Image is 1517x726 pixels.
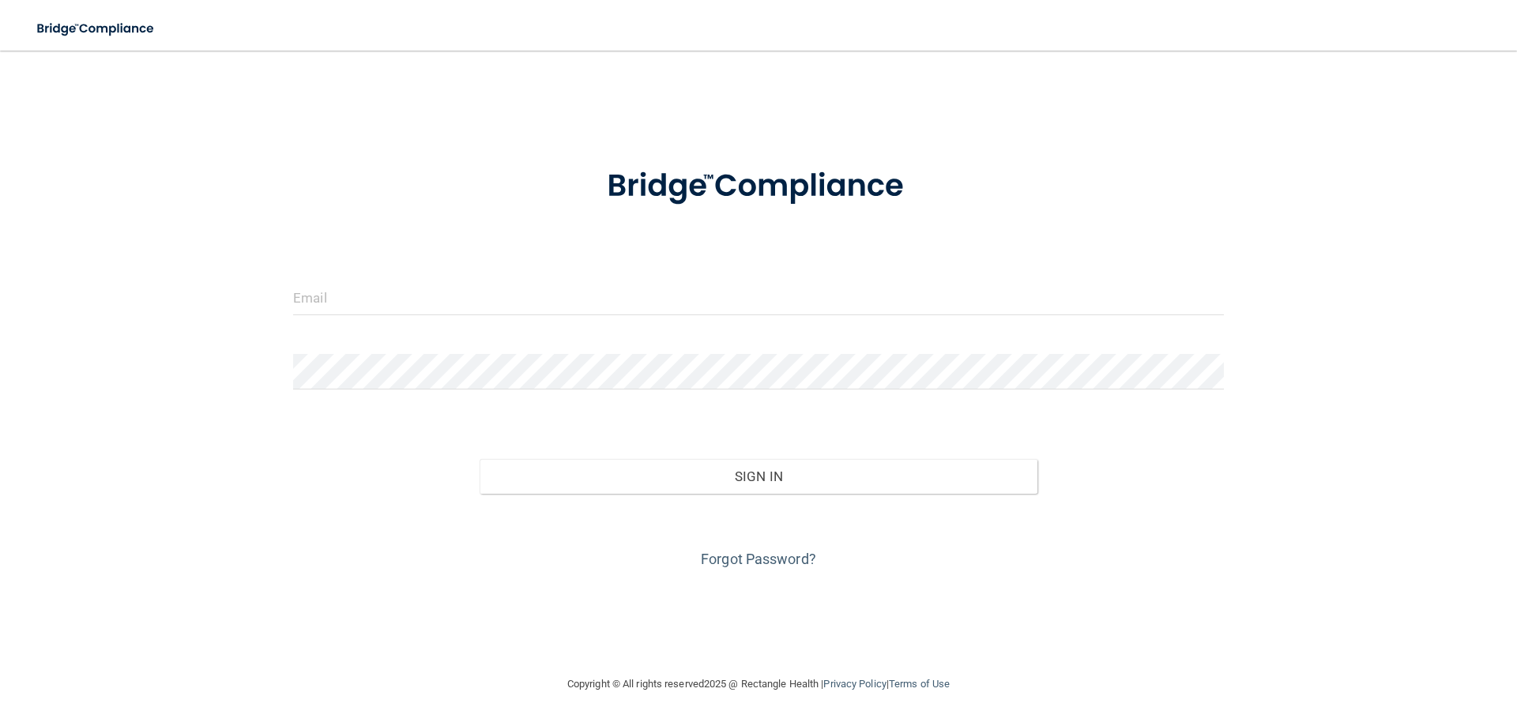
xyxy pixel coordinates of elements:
[480,459,1038,494] button: Sign In
[701,551,816,567] a: Forgot Password?
[574,145,943,228] img: bridge_compliance_login_screen.278c3ca4.svg
[823,678,886,690] a: Privacy Policy
[24,13,169,45] img: bridge_compliance_login_screen.278c3ca4.svg
[470,659,1047,709] div: Copyright © All rights reserved 2025 @ Rectangle Health | |
[889,678,950,690] a: Terms of Use
[293,280,1224,315] input: Email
